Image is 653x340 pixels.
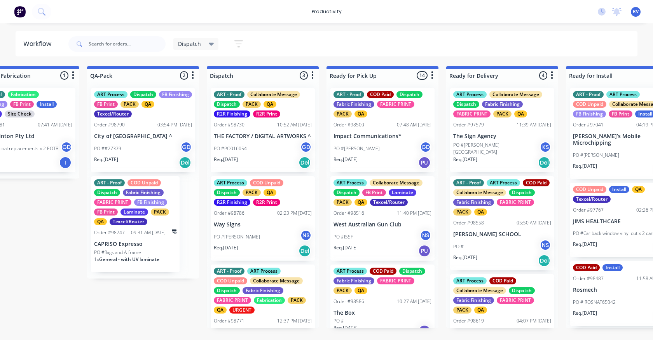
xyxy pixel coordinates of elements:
[110,218,147,225] div: Texcel/Router
[370,199,408,206] div: Texcel/Router
[299,245,311,257] div: Del
[157,121,192,128] div: 03:54 PM [DATE]
[94,91,127,98] div: ART Process
[214,297,251,304] div: FABRIC PRINT
[333,210,364,217] div: Order #98516
[538,156,550,169] div: Del
[243,287,283,294] div: Fabric Finishing
[214,307,227,314] div: QA
[277,121,312,128] div: 10:52 AM [DATE]
[573,207,604,214] div: Order #97767
[354,110,367,117] div: QA
[389,189,416,196] div: Laminate
[420,230,431,241] div: NS
[89,36,166,52] input: Search for orders...
[509,189,535,196] div: Dispatch
[333,287,352,294] div: PACK
[333,298,364,305] div: Order #98586
[333,91,364,98] div: ART - Proof
[59,156,72,169] div: I
[214,121,244,128] div: Order #98730
[134,199,167,206] div: FB Finishing
[453,287,506,294] div: Collaborate Message
[453,219,484,226] div: Order #98558
[497,297,534,304] div: FABRIC PRINT
[509,287,535,294] div: Dispatch
[450,176,554,270] div: ART - ProofART ProcessCOD PaidCollaborate MessageDispatchFabric FinishingFABRIC PRINTPACKQAOrder ...
[482,101,523,108] div: Fabric Finishing
[453,189,506,196] div: Collaborate Message
[243,189,261,196] div: PACK
[354,199,367,206] div: QA
[308,6,346,18] div: productivity
[94,110,132,117] div: Texcel/Router
[264,189,276,196] div: QA
[300,230,312,241] div: NS
[300,141,312,153] div: GD
[377,101,414,108] div: FABRIC PRINT
[5,110,35,117] div: Site Check
[94,218,107,225] div: QA
[453,277,487,284] div: ART Process
[178,40,201,48] span: Dispatch
[420,141,431,153] div: GD
[453,254,477,261] p: Req. [DATE]
[94,101,118,108] div: FB Print
[573,91,604,98] div: ART - Proof
[38,121,72,128] div: 07:41 AM [DATE]
[250,277,303,284] div: Collaborate Message
[288,297,306,304] div: PACK
[333,221,431,228] p: West Australian Gun Club
[453,133,551,140] p: The Sign Agency
[253,199,280,206] div: R2R Print
[179,156,191,169] div: Del
[453,91,487,98] div: ART Process
[61,141,72,153] div: GD
[489,277,516,284] div: COD Paid
[333,110,352,117] div: PACK
[517,219,551,226] div: 05:50 AM [DATE]
[151,209,169,216] div: PACK
[94,241,176,247] p: CAPRISO Expresso
[91,88,195,172] div: ART ProcessDispatchFB FinishingFB PrintPACKQATexcel/RouterOrder #9879003:54 PM [DATE]City of [GEO...
[538,254,550,267] div: Del
[299,156,311,169] div: Del
[253,110,280,117] div: R2R Print
[214,110,250,117] div: R2R Finishing
[370,268,396,275] div: COD Paid
[214,101,240,108] div: Dispatch
[333,277,374,284] div: Fabric Finishing
[159,91,192,98] div: FB Finishing
[493,110,512,117] div: PACK
[453,121,484,128] div: Order #97579
[94,199,131,206] div: FABRIC PRINT
[214,145,247,152] p: PO #PO016054
[362,189,386,196] div: FB Print
[94,145,121,152] p: PO ##27379
[418,325,431,337] div: PU
[573,110,606,117] div: FB Finishing
[94,179,125,186] div: ART - Proof
[573,196,611,203] div: Texcel/Router
[214,317,244,324] div: Order #98771
[609,110,632,117] div: FB Print
[130,91,156,98] div: Dispatch
[453,307,471,314] div: PACK
[214,287,240,294] div: Dispatch
[540,239,551,251] div: NS
[94,249,141,256] p: PO #flags and A-frame
[632,186,645,193] div: QA
[214,268,244,275] div: ART - Proof
[23,39,55,49] div: Workflow
[450,88,554,172] div: ART ProcessCollaborate MessageDispatchFabric FinishingFABRIC PRINTPACKQAOrder #9757911:39 AM [DAT...
[333,244,358,251] p: Req. [DATE]
[99,256,159,263] span: General - with UV laminate
[453,142,540,156] p: PO #[PERSON_NAME][GEOGRAPHIC_DATA]
[14,6,26,18] img: Factory
[214,133,312,140] p: THE FACTORY / DIGITAL ARTWORKS ^
[418,156,431,169] div: PU
[333,133,431,140] p: Impact Communications*
[94,133,192,140] p: City of [GEOGRAPHIC_DATA] ^
[214,221,312,228] p: Way Signs
[517,121,551,128] div: 11:39 AM [DATE]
